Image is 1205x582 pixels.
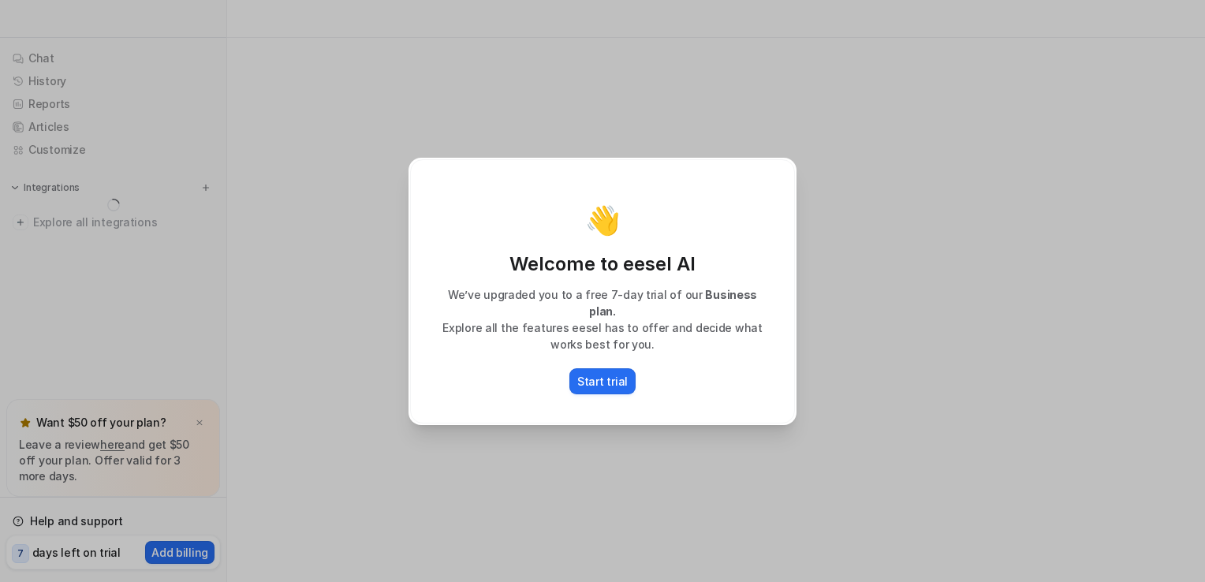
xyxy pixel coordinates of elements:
p: Start trial [577,373,628,390]
p: Welcome to eesel AI [427,252,778,277]
p: Explore all the features eesel has to offer and decide what works best for you. [427,319,778,353]
button: Start trial [569,368,636,394]
p: 👋 [585,204,621,236]
p: We’ve upgraded you to a free 7-day trial of our [427,286,778,319]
